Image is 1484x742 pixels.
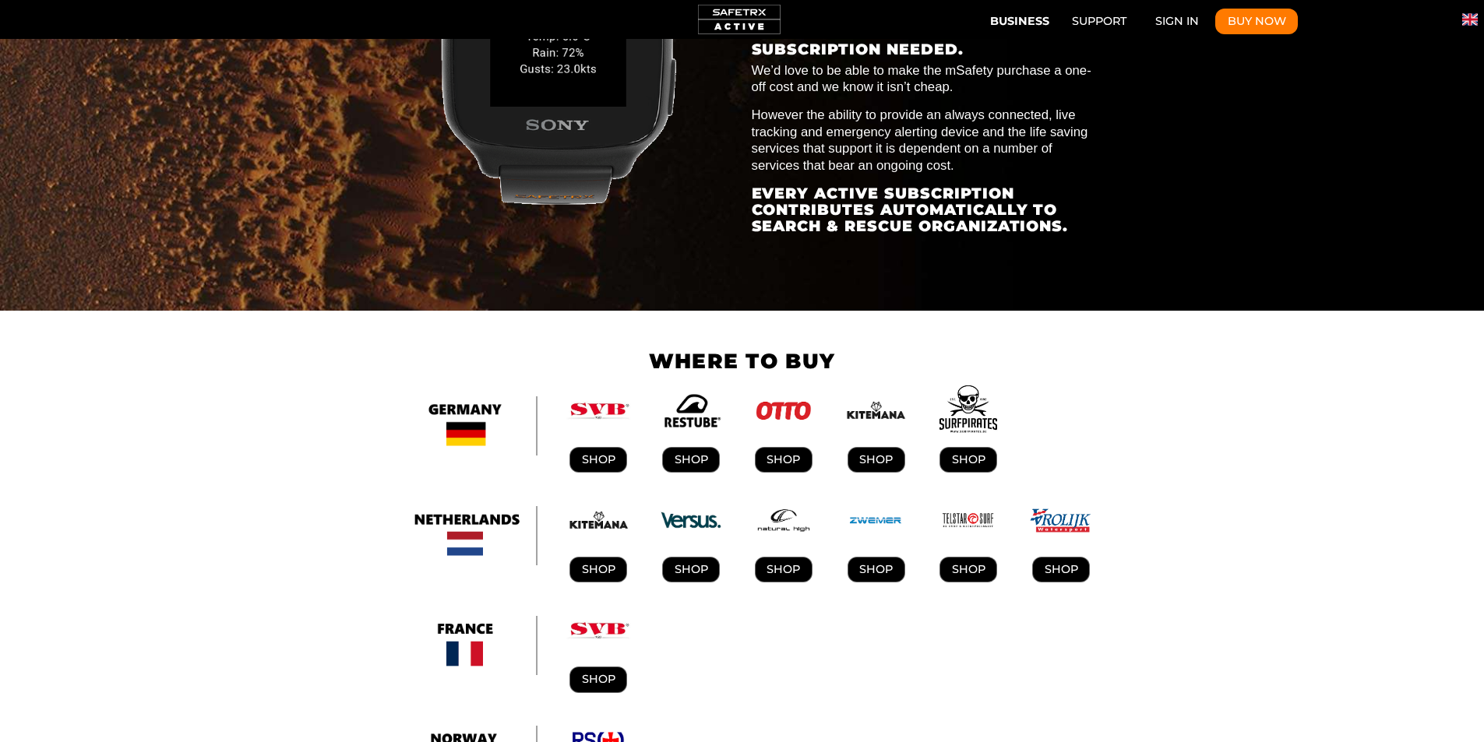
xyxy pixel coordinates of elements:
[752,62,1103,97] p: We’d love to be able to make the mSafety purchase a one-off cost and we know it isn’t cheap.
[569,557,627,583] a: Shop
[1462,12,1478,27] img: en
[1215,9,1298,35] button: Buy Now
[1143,9,1211,35] a: Sign In
[662,557,720,583] a: SHOP
[848,447,905,473] a: SHOP
[985,6,1055,32] button: Business
[569,447,627,473] a: Shop
[1060,9,1139,35] a: Support
[382,350,1103,372] h1: WHERE TO BUY
[662,447,720,473] a: SHOP
[848,557,905,583] a: SHOP
[939,557,997,583] a: SHOP
[1462,12,1478,27] button: Change language
[1032,557,1090,583] a: SHOP
[755,557,812,583] a: SHOP
[569,666,627,693] a: Shop
[752,107,1103,174] p: However the ability to provide an always connected, live tracking and emergency alerting device a...
[755,447,812,473] a: SHOP
[752,185,1103,234] h3: Every active subscription contributes automatically to search & rescue organizations.
[939,447,997,473] a: SHOP
[752,41,1103,58] h3: SUBSCRIPTION NEEDED.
